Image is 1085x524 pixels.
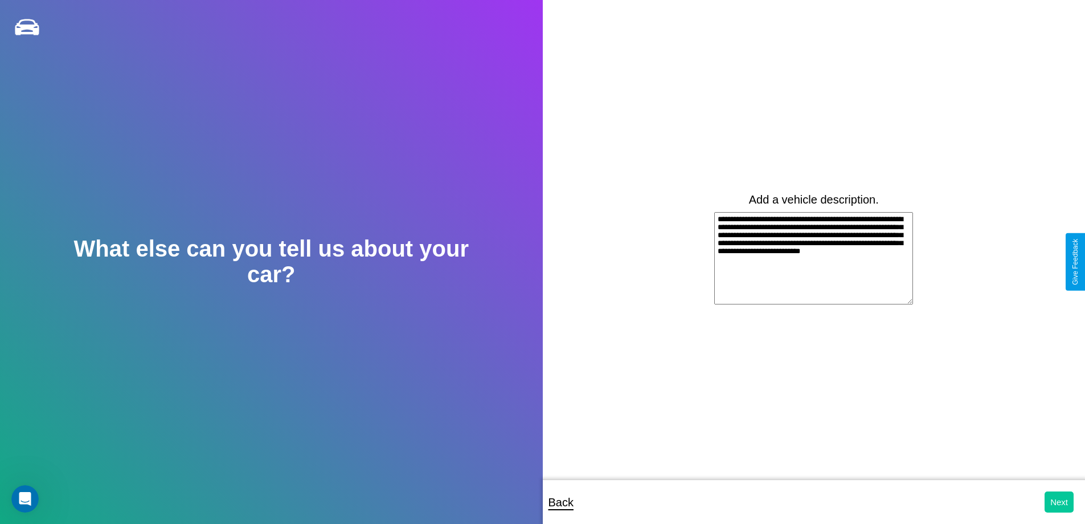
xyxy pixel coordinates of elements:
[1071,239,1079,285] div: Give Feedback
[548,492,574,513] p: Back
[54,236,488,287] h2: What else can you tell us about your car?
[1045,491,1074,513] button: Next
[11,485,39,513] iframe: Intercom live chat
[749,193,879,206] label: Add a vehicle description.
